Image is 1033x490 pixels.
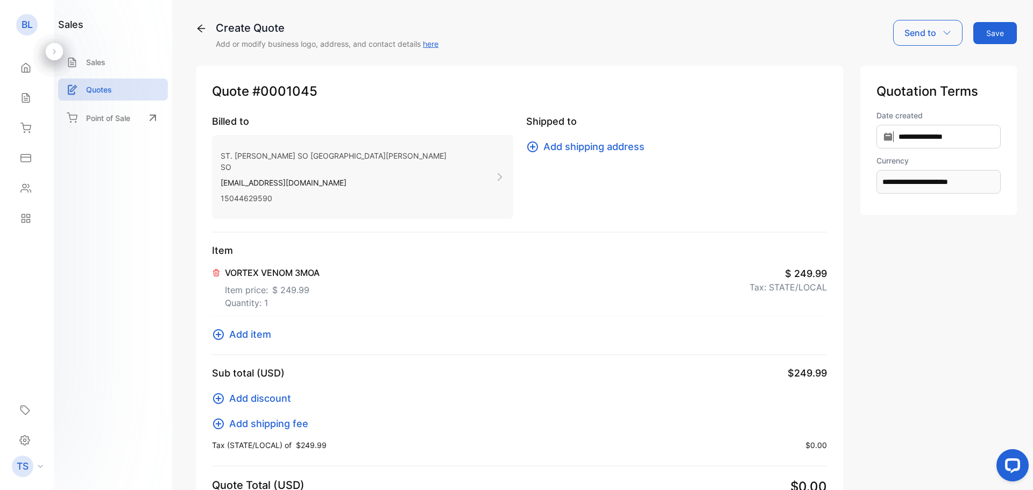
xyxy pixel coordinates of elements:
p: Tax: STATE/LOCAL [749,281,827,294]
button: Add shipping fee [212,416,315,431]
span: Add shipping address [543,139,645,154]
p: Send to [904,26,936,39]
a: Point of Sale [58,106,168,130]
h1: sales [58,17,83,32]
label: Date created [876,110,1001,121]
p: Billed to [212,114,513,129]
p: Quotation Terms [876,82,1001,101]
span: Add item [229,327,271,342]
p: 15044629590 [221,190,448,206]
button: Add item [212,327,278,342]
span: Add shipping fee [229,416,308,431]
button: Send to [893,20,963,46]
button: Add shipping address [526,139,651,154]
span: $249.99 [296,439,327,451]
p: ST. [PERSON_NAME] SO [GEOGRAPHIC_DATA][PERSON_NAME] SO [221,148,448,175]
a: Sales [58,51,168,73]
p: Tax (STATE/LOCAL) of [212,439,327,451]
p: Point of Sale [86,112,130,124]
p: TS [17,459,29,473]
label: Currency [876,155,1001,166]
a: Quotes [58,79,168,101]
p: Quote [212,82,827,101]
div: Create Quote [216,20,438,36]
p: Sales [86,56,105,68]
a: here [423,39,438,48]
span: $ 249.99 [785,266,827,281]
p: Sub total (USD) [212,366,285,380]
button: Add discount [212,391,298,406]
p: Item price: [225,279,320,296]
p: Add or modify business logo, address, and contact details [216,38,438,49]
p: Quotes [86,84,112,95]
span: $249.99 [788,366,827,380]
p: BL [22,18,33,32]
p: Quantity: 1 [225,296,320,309]
p: [EMAIL_ADDRESS][DOMAIN_NAME] [221,175,448,190]
span: $ 249.99 [272,283,309,296]
p: Item [212,243,827,258]
p: VORTEX VENOM 3MOA [225,266,320,279]
iframe: LiveChat chat widget [988,445,1033,490]
button: Save [973,22,1017,44]
span: Add discount [229,391,291,406]
span: $0.00 [805,439,827,451]
p: Shipped to [526,114,827,129]
span: #0001045 [252,82,317,101]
